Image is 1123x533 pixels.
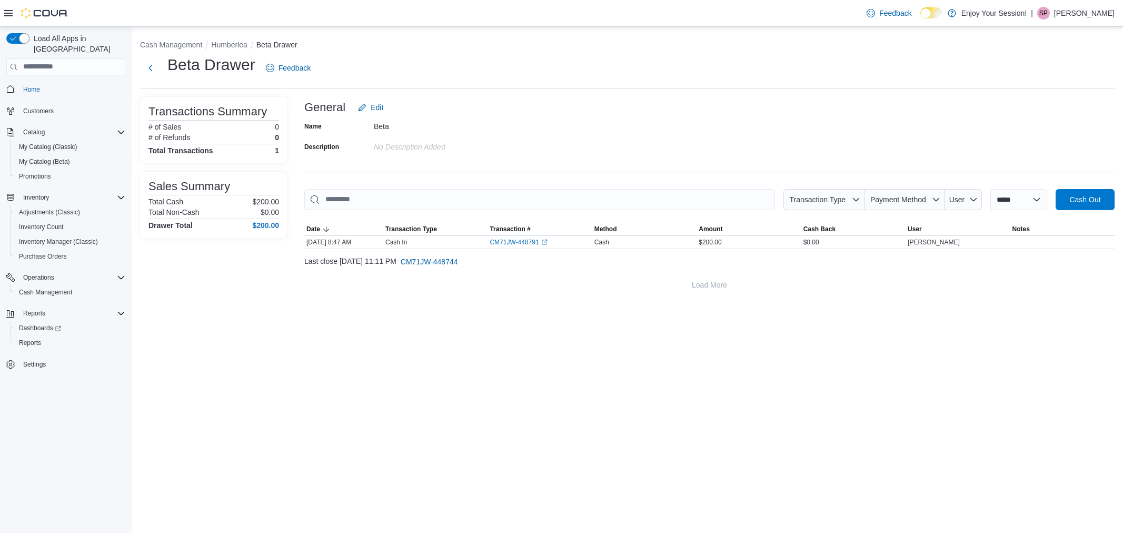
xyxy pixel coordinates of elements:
[23,85,40,94] span: Home
[15,170,125,183] span: Promotions
[19,126,125,139] span: Catalog
[304,236,383,249] div: [DATE] 8:47 AM
[252,221,279,230] h4: $200.00
[140,57,161,78] button: Next
[1031,7,1033,19] p: |
[23,273,54,282] span: Operations
[15,206,84,219] a: Adjustments (Classic)
[385,238,407,246] p: Cash In
[23,309,45,318] span: Reports
[148,221,193,230] h4: Drawer Total
[261,208,279,216] p: $0.00
[2,190,130,205] button: Inventory
[19,271,125,284] span: Operations
[19,172,51,181] span: Promotions
[167,54,255,75] h1: Beta Drawer
[906,223,1010,235] button: User
[594,225,617,233] span: Method
[15,337,45,349] a: Reports
[11,169,130,184] button: Promotions
[148,198,183,206] h6: Total Cash
[803,225,836,233] span: Cash Back
[256,41,297,49] button: Beta Drawer
[789,195,846,204] span: Transaction Type
[541,239,548,245] svg: External link
[304,101,345,114] h3: General
[864,189,945,210] button: Payment Method
[19,307,125,320] span: Reports
[1037,7,1050,19] div: Samuel Panzeca
[908,238,960,246] span: [PERSON_NAME]
[140,41,202,49] button: Cash Management
[148,208,200,216] h6: Total Non-Cash
[697,223,801,235] button: Amount
[862,3,916,24] a: Feedback
[252,198,279,206] p: $200.00
[2,82,130,97] button: Home
[19,358,50,371] a: Settings
[306,225,320,233] span: Date
[945,189,982,210] button: User
[148,146,213,155] h4: Total Transactions
[385,225,437,233] span: Transaction Type
[19,157,70,166] span: My Catalog (Beta)
[11,234,130,249] button: Inventory Manager (Classic)
[304,251,1115,272] div: Last close [DATE] 11:11 PM
[11,220,130,234] button: Inventory Count
[2,103,130,119] button: Customers
[949,195,965,204] span: User
[19,104,125,117] span: Customers
[1012,225,1030,233] span: Notes
[15,235,125,248] span: Inventory Manager (Classic)
[19,191,125,204] span: Inventory
[304,122,322,131] label: Name
[2,125,130,140] button: Catalog
[19,307,49,320] button: Reports
[211,41,247,49] button: Humberlea
[23,193,49,202] span: Inventory
[148,123,181,131] h6: # of Sales
[11,335,130,350] button: Reports
[15,322,65,334] a: Dashboards
[148,105,267,118] h3: Transactions Summary
[374,118,515,131] div: Beta
[11,249,130,264] button: Purchase Orders
[15,286,76,299] a: Cash Management
[592,223,697,235] button: Method
[15,221,125,233] span: Inventory Count
[2,357,130,372] button: Settings
[29,33,125,54] span: Load All Apps in [GEOGRAPHIC_DATA]
[801,223,906,235] button: Cash Back
[275,146,279,155] h4: 1
[15,141,82,153] a: My Catalog (Classic)
[371,102,383,113] span: Edit
[15,322,125,334] span: Dashboards
[19,358,125,371] span: Settings
[961,7,1027,19] p: Enjoy Your Session!
[23,360,46,369] span: Settings
[279,63,311,73] span: Feedback
[15,250,125,263] span: Purchase Orders
[354,97,387,118] button: Edit
[11,140,130,154] button: My Catalog (Classic)
[783,189,864,210] button: Transaction Type
[908,225,922,233] span: User
[11,205,130,220] button: Adjustments (Classic)
[19,324,61,332] span: Dashboards
[1056,189,1115,210] button: Cash Out
[1054,7,1115,19] p: [PERSON_NAME]
[19,288,72,297] span: Cash Management
[148,180,230,193] h3: Sales Summary
[490,238,547,246] a: CM71JW-448791External link
[19,105,58,117] a: Customers
[19,191,53,204] button: Inventory
[15,155,74,168] a: My Catalog (Beta)
[15,235,102,248] a: Inventory Manager (Classic)
[2,270,130,285] button: Operations
[19,83,125,96] span: Home
[1010,223,1115,235] button: Notes
[19,143,77,151] span: My Catalog (Classic)
[15,337,125,349] span: Reports
[23,107,54,115] span: Customers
